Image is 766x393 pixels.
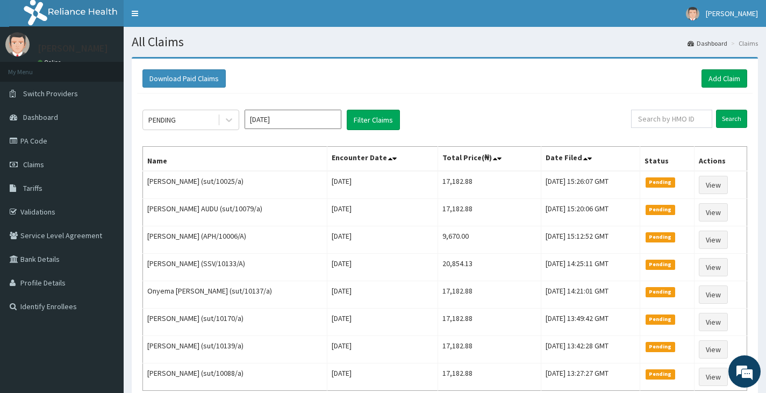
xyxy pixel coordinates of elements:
[631,110,712,128] input: Search by HMO ID
[699,368,728,386] a: View
[23,160,44,169] span: Claims
[695,147,747,172] th: Actions
[699,340,728,359] a: View
[23,112,58,122] span: Dashboard
[148,115,176,125] div: PENDING
[38,59,63,66] a: Online
[541,281,640,309] td: [DATE] 14:21:01 GMT
[728,39,758,48] li: Claims
[699,313,728,331] a: View
[646,232,675,242] span: Pending
[706,9,758,18] span: [PERSON_NAME]
[143,147,327,172] th: Name
[646,205,675,215] span: Pending
[438,147,541,172] th: Total Price(₦)
[143,363,327,391] td: [PERSON_NAME] (sut/10088/a)
[143,254,327,281] td: [PERSON_NAME] (SSV/10133/A)
[327,336,438,363] td: [DATE]
[132,35,758,49] h1: All Claims
[646,177,675,187] span: Pending
[23,89,78,98] span: Switch Providers
[541,171,640,199] td: [DATE] 15:26:07 GMT
[438,309,541,336] td: 17,182.88
[646,315,675,324] span: Pending
[143,281,327,309] td: Onyema [PERSON_NAME] (sut/10137/a)
[327,281,438,309] td: [DATE]
[699,176,728,194] a: View
[541,363,640,391] td: [DATE] 13:27:27 GMT
[541,309,640,336] td: [DATE] 13:49:42 GMT
[327,363,438,391] td: [DATE]
[716,110,747,128] input: Search
[438,226,541,254] td: 9,670.00
[38,44,108,53] p: [PERSON_NAME]
[438,363,541,391] td: 17,182.88
[23,183,42,193] span: Tariffs
[699,231,728,249] a: View
[701,69,747,88] a: Add Claim
[646,342,675,352] span: Pending
[143,336,327,363] td: [PERSON_NAME] (sut/10139/a)
[438,281,541,309] td: 17,182.88
[143,309,327,336] td: [PERSON_NAME] (sut/10170/a)
[142,69,226,88] button: Download Paid Claims
[143,171,327,199] td: [PERSON_NAME] (sut/10025/a)
[327,171,438,199] td: [DATE]
[438,254,541,281] td: 20,854.13
[688,39,727,48] a: Dashboard
[541,147,640,172] th: Date Filed
[640,147,694,172] th: Status
[143,199,327,226] td: [PERSON_NAME] AUDU (sut/10079/a)
[327,226,438,254] td: [DATE]
[438,336,541,363] td: 17,182.88
[245,110,341,129] input: Select Month and Year
[686,7,699,20] img: User Image
[438,199,541,226] td: 17,182.88
[646,260,675,269] span: Pending
[327,254,438,281] td: [DATE]
[699,203,728,221] a: View
[699,285,728,304] a: View
[541,336,640,363] td: [DATE] 13:42:28 GMT
[699,258,728,276] a: View
[327,199,438,226] td: [DATE]
[646,287,675,297] span: Pending
[541,199,640,226] td: [DATE] 15:20:06 GMT
[143,226,327,254] td: [PERSON_NAME] (APH/10006/A)
[347,110,400,130] button: Filter Claims
[5,32,30,56] img: User Image
[327,147,438,172] th: Encounter Date
[541,226,640,254] td: [DATE] 15:12:52 GMT
[646,369,675,379] span: Pending
[327,309,438,336] td: [DATE]
[438,171,541,199] td: 17,182.88
[541,254,640,281] td: [DATE] 14:25:11 GMT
